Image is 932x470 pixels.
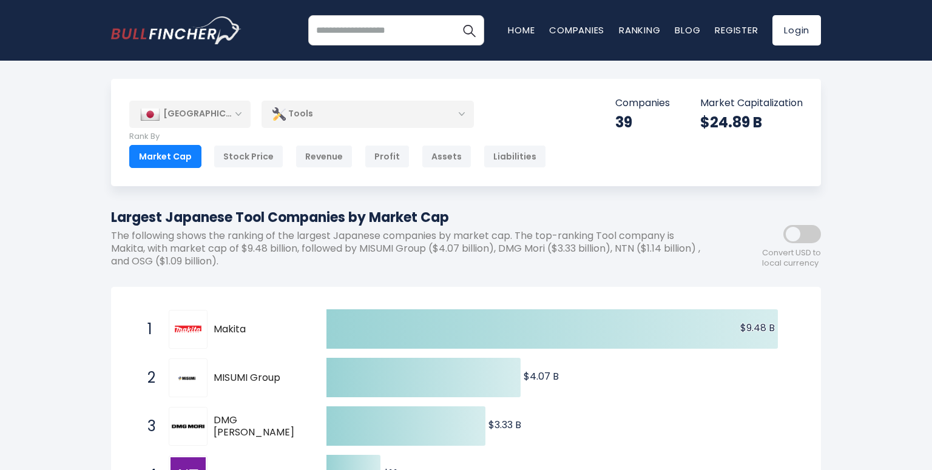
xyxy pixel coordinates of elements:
a: Companies [549,24,604,36]
div: Assets [422,145,471,168]
a: Login [772,15,821,45]
span: 3 [141,416,154,437]
p: Rank By [129,132,546,142]
a: Home [508,24,535,36]
img: Makita [171,312,206,347]
div: Revenue [295,145,353,168]
a: Go to homepage [111,16,241,44]
span: DMG [PERSON_NAME] [214,414,305,440]
div: [GEOGRAPHIC_DATA] [129,101,251,127]
div: Tools [262,100,474,128]
a: Ranking [619,24,660,36]
div: Liabilities [484,145,546,168]
p: Companies [615,97,670,110]
span: MISUMI Group [214,372,305,384]
text: $3.33 B [488,418,521,432]
img: MISUMI Group [171,369,206,387]
div: Stock Price [214,145,283,168]
text: $9.48 B [740,321,775,335]
text: $4.07 B [524,369,559,383]
span: Makita [214,323,305,336]
p: The following shows the ranking of the largest Japanese companies by market cap. The top-ranking ... [111,230,712,267]
p: Market Capitalization [700,97,803,110]
img: bullfincher logo [111,16,241,44]
span: 1 [141,319,154,340]
img: DMG Mori [171,409,206,444]
span: 2 [141,368,154,388]
div: $24.89 B [700,113,803,132]
div: Market Cap [129,145,201,168]
a: Blog [675,24,700,36]
div: 39 [615,113,670,132]
h1: Largest Japanese Tool Companies by Market Cap [111,207,712,227]
span: Convert USD to local currency [762,248,821,269]
button: Search [454,15,484,45]
div: Profit [365,145,410,168]
a: Register [715,24,758,36]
